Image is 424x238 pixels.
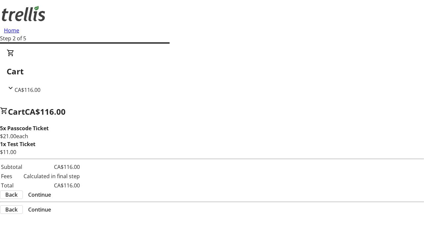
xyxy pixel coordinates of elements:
[23,172,80,180] td: Calculated in final step
[15,86,40,94] span: CA$116.00
[23,191,56,199] button: Continue
[1,181,23,190] td: Total
[28,206,51,214] span: Continue
[8,106,25,117] span: Cart
[28,191,51,199] span: Continue
[5,206,18,214] span: Back
[7,49,417,94] div: CartCA$116.00
[23,206,56,214] button: Continue
[1,172,23,180] td: Fees
[1,163,23,171] td: Subtotal
[23,181,80,190] td: CA$116.00
[23,163,80,171] td: CA$116.00
[7,65,417,77] h2: Cart
[25,106,66,117] span: CA$116.00
[5,191,18,199] span: Back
